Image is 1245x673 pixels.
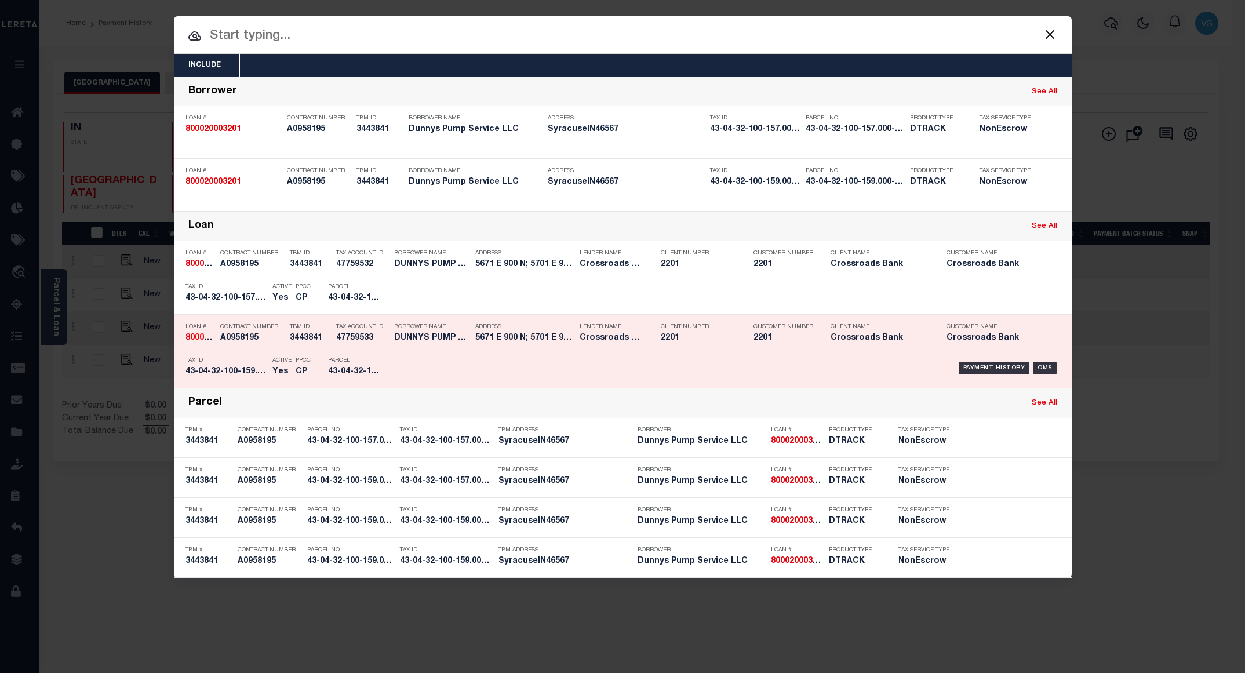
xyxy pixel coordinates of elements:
p: Contract Number [238,467,301,474]
p: Tax ID [710,168,800,174]
p: Tax ID [710,115,800,122]
p: Lender Name [580,323,643,330]
p: Loan # [185,323,214,330]
h5: CP [296,367,311,377]
h5: Dunnys Pump Service LLC [409,177,542,187]
p: Loan # [771,507,823,514]
p: Borrower [638,427,765,434]
p: Product Type [910,168,962,174]
p: Tax Account ID [336,250,388,257]
p: Parcel No [307,467,394,474]
a: See All [1032,399,1057,407]
h5: A0958195 [238,556,301,566]
p: Borrower [638,467,765,474]
h5: 43-04-32-100-159.000-025; [307,556,394,566]
p: Parcel [328,357,380,364]
h5: Crossroads Bank [947,260,1045,270]
h5: A0958195 [220,260,284,270]
h5: Dunnys Pump Service LLC [638,516,765,526]
a: See All [1032,223,1057,230]
h5: CP [296,293,311,303]
p: Product Type [829,467,881,474]
h5: Crossroads Bank [831,260,929,270]
p: Contract Number [220,250,284,257]
h5: 800020003201 [185,260,214,270]
strong: 800020003201 [771,557,827,565]
p: Parcel No [307,427,394,434]
p: Tax Service Type [980,115,1037,122]
p: Product Type [829,427,881,434]
h5: SyracuseIN46567 [498,556,632,566]
p: Product Type [910,115,962,122]
p: Parcel No [806,168,904,174]
h5: 5671 E 900 N; 5701 E 900 N Syra... [475,333,574,343]
h5: 3443841 [290,260,330,270]
p: Parcel No [307,507,394,514]
p: Customer Name [947,323,1045,330]
p: Tax ID [400,427,493,434]
div: Payment History [959,362,1030,374]
h5: 800020003201 [185,177,281,187]
h5: Dunnys Pump Service LLC [409,125,542,134]
p: Tax Service Type [898,507,951,514]
h5: SyracuseIN46567 [498,516,632,526]
div: OMS [1033,362,1057,374]
h5: 800020003201 [185,125,281,134]
h5: 43-04-32-100-159.000-025 [328,367,380,377]
p: Product Type [829,507,881,514]
p: TBM # [185,427,232,434]
h5: 43-04-32-100-157.000-025 [328,293,380,303]
strong: 800020003201 [185,178,241,186]
h5: 43-04-32-100-159.000-025 [185,367,267,377]
strong: 800020003201 [185,125,241,133]
h5: 43-04-32-100-157.000-025 [185,293,267,303]
p: PPCC [296,357,311,364]
p: Parcel No [806,115,904,122]
p: PPCC [296,283,311,290]
h5: A0958195 [238,436,301,446]
h5: 3443841 [185,556,232,566]
h5: 43-04-32-100-157.000-025 [307,436,394,446]
h5: A0958195 [238,476,301,486]
h5: 47759533 [336,333,388,343]
p: TBM ID [290,323,330,330]
p: TBM Address [498,547,632,554]
h5: 43-04-32-100-157.000-025 [400,476,493,486]
strong: 800020003201 [185,260,241,268]
h5: 43-04-32-100-159.000-025 [400,556,493,566]
p: Tax Service Type [898,467,951,474]
h5: 43-04-32-100-157.000-025 [400,436,493,446]
h5: 3443841 [185,516,232,526]
p: Active [272,283,292,290]
h5: A0958195 [238,516,301,526]
p: TBM # [185,547,232,554]
p: Borrower [638,547,765,554]
p: Lender Name [580,250,643,257]
p: Contract Number [287,115,351,122]
p: Customer Name [947,250,1045,257]
h5: 43-04-32-100-157.000-025 [806,125,904,134]
p: Contract Number [238,547,301,554]
h5: Dunnys Pump Service LLC [638,476,765,486]
h5: NonEscrow [898,436,951,446]
h5: Yes [272,293,290,303]
p: Contract Number [220,323,284,330]
p: Borrower Name [409,168,542,174]
h5: NonEscrow [898,516,951,526]
h5: Dunnys Pump Service LLC [638,556,765,566]
h5: A0958195 [220,333,284,343]
p: Address [475,250,574,257]
h5: DTRACK [829,436,881,446]
p: Tax ID [400,507,493,514]
h5: 47759532 [336,260,388,270]
strong: 800020003201 [771,437,827,445]
p: Customer Number [753,323,813,330]
p: TBM ID [290,250,330,257]
h5: NonEscrow [898,476,951,486]
p: TBM Address [498,507,632,514]
strong: 800020003201 [771,477,827,485]
input: Start typing... [174,26,1072,46]
h5: Crossroads Bank [947,333,1045,343]
h5: 2201 [753,333,811,343]
h5: 2201 [661,333,736,343]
